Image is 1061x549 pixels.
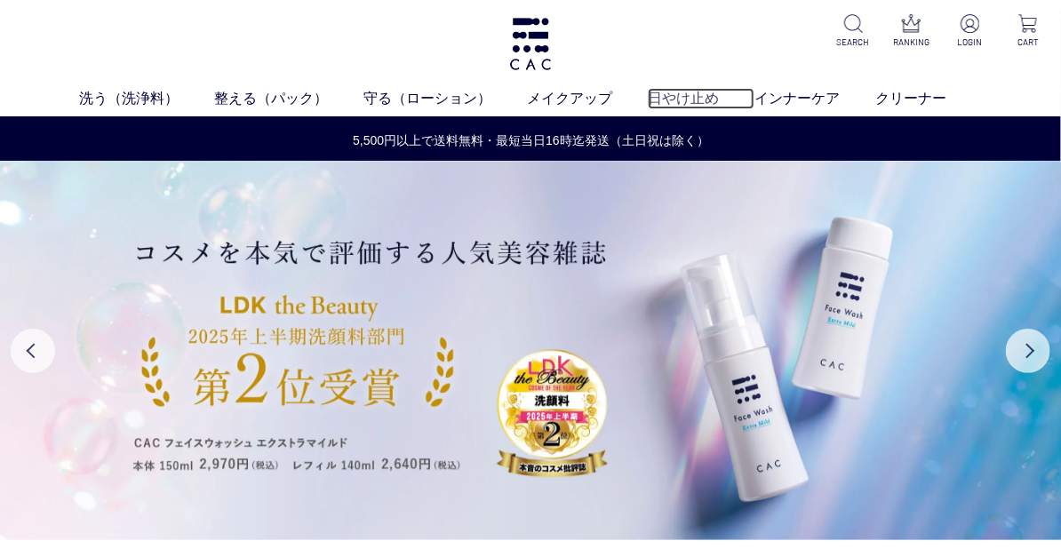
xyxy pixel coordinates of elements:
[754,88,875,109] a: インナーケア
[1,131,1061,150] a: 5,500円以上で送料無料・最短当日16時迄発送（土日祝は除く）
[951,36,988,49] p: LOGIN
[1009,36,1047,49] p: CART
[507,18,554,70] img: logo
[648,88,754,109] a: 日やけ止め
[79,88,214,109] a: 洗う（洗浄料）
[1009,14,1047,49] a: CART
[834,14,872,49] a: SEARCH
[893,36,930,49] p: RANKING
[893,14,930,49] a: RANKING
[527,88,648,109] a: メイクアップ
[951,14,988,49] a: LOGIN
[1006,329,1050,373] button: Next
[214,88,363,109] a: 整える（パック）
[363,88,527,109] a: 守る（ローション）
[834,36,872,49] p: SEARCH
[875,88,982,109] a: クリーナー
[11,329,55,373] button: Previous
